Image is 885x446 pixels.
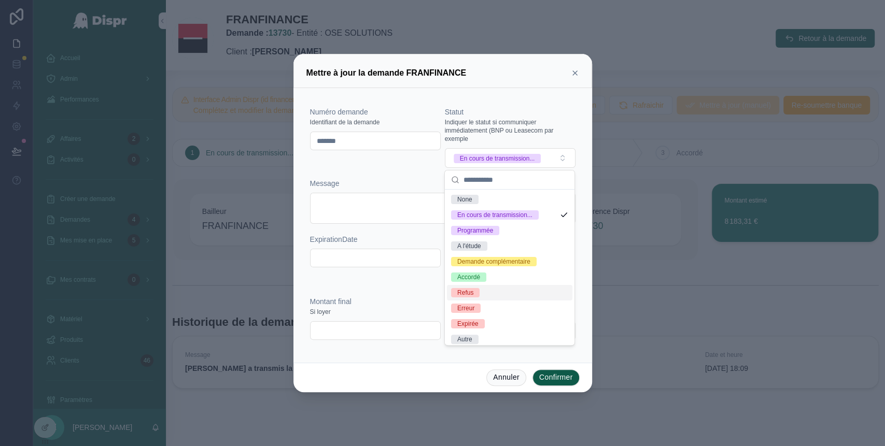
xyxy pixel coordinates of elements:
div: Refus [457,288,473,297]
button: Confirmer [532,369,580,386]
div: Erreur [457,304,474,313]
span: Montant final [310,297,352,306]
h3: Mettre à jour la demande FRANFINANCE [306,67,466,79]
div: Autre [457,335,472,344]
div: None [457,195,472,204]
div: Accordé [457,272,480,282]
div: Programmée [457,226,493,235]
div: Demande complémentaire [457,257,530,266]
span: Numéro demande [310,108,368,116]
button: Annuler [486,369,526,386]
span: Message [310,179,340,188]
button: Select Button [445,148,575,168]
span: Identifiant de la demande [310,118,380,126]
div: Expirée [457,319,479,328]
div: En cours de transmission... [457,210,532,220]
span: Statut [445,108,464,116]
span: Si loyer [310,308,331,316]
span: Indiquer le statut si communiquer immédiatement (BNP ou Leasecom par exemple [445,118,575,143]
div: Suggestions [445,190,574,345]
span: ExpirationDate [310,235,358,243]
div: En cours de transmission... [460,154,535,163]
div: A l'étude [457,241,481,251]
